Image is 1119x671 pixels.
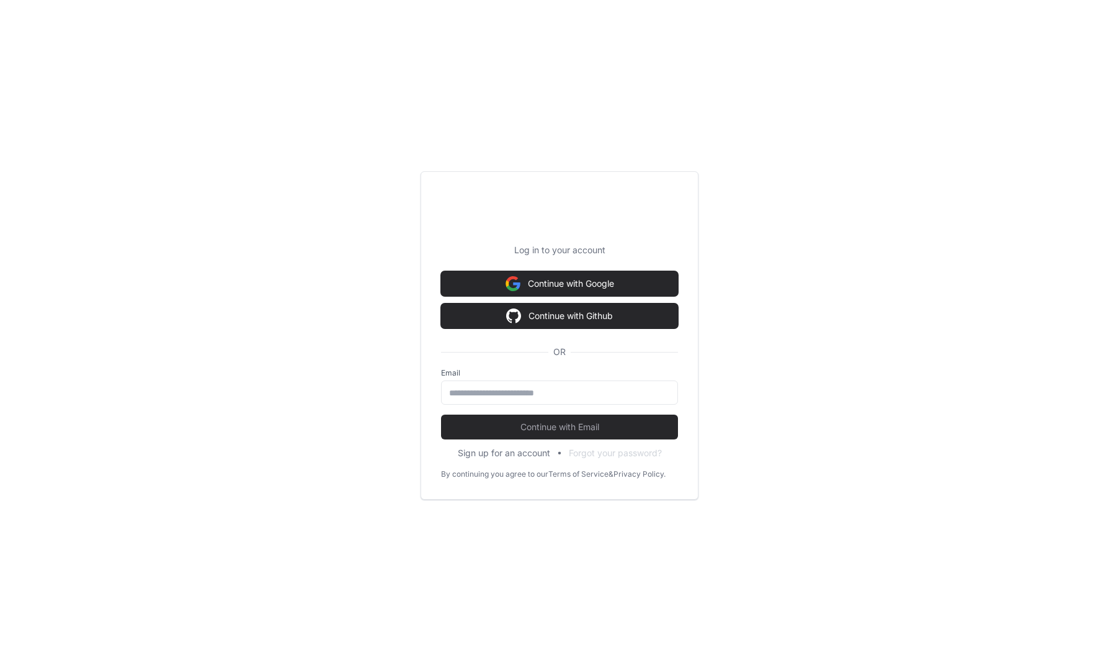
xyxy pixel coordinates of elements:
[458,447,550,459] button: Sign up for an account
[441,271,678,296] button: Continue with Google
[441,415,678,439] button: Continue with Email
[548,346,571,358] span: OR
[569,447,662,459] button: Forgot your password?
[506,271,520,296] img: Sign in with google
[441,469,548,479] div: By continuing you agree to our
[506,304,521,328] img: Sign in with google
[441,421,678,433] span: Continue with Email
[441,368,678,378] label: Email
[613,469,666,479] a: Privacy Policy.
[441,244,678,256] p: Log in to your account
[441,304,678,328] button: Continue with Github
[609,469,613,479] div: &
[548,469,609,479] a: Terms of Service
